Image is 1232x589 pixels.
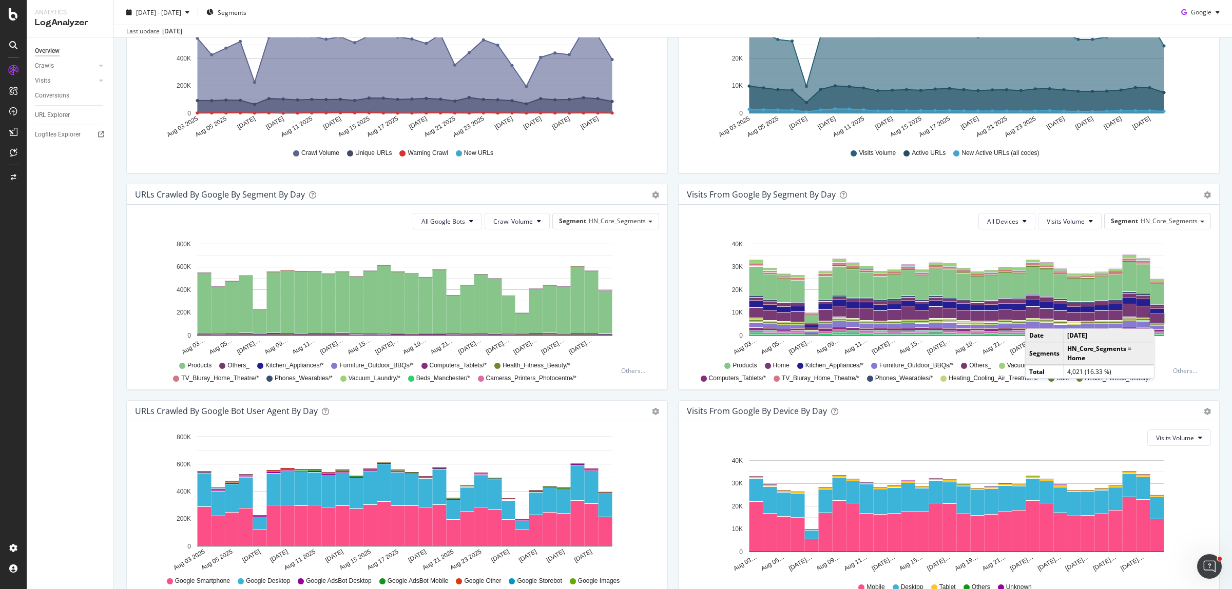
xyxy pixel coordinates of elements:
[218,8,246,16] span: Segments
[1147,429,1211,446] button: Visits Volume
[165,115,199,139] text: Aug 03 2025
[265,361,323,370] span: Kitchen_Appliances/*
[135,238,654,357] div: A chart.
[1173,366,1202,375] div: Others...
[177,286,191,293] text: 400K
[464,577,501,585] span: Google Other
[503,361,570,370] span: Health_Fitness_Beauty/*
[35,17,105,29] div: LogAnalyzer
[187,110,191,117] text: 0
[1003,115,1037,139] text: Aug 23 2025
[35,46,60,56] div: Overview
[322,115,342,131] text: [DATE]
[1111,217,1138,225] span: Segment
[493,217,533,226] span: Crawl Volume
[1026,365,1064,378] td: Total
[573,548,593,564] text: [DATE]
[177,55,191,62] text: 400K
[1047,217,1085,226] span: Visits Volume
[413,213,482,229] button: All Google Bots
[732,309,743,316] text: 10K
[879,361,953,370] span: Furniture_Outdoor_BBQs/*
[35,90,69,101] div: Conversions
[35,129,106,140] a: Logfiles Explorer
[122,4,194,21] button: [DATE] - [DATE]
[732,55,743,62] text: 20K
[135,429,654,572] svg: A chart.
[275,374,333,383] span: Phones_Wearables/*
[172,548,206,572] text: Aug 03 2025
[177,434,191,441] text: 800K
[746,115,780,139] text: Aug 05 2025
[687,454,1206,573] svg: A chart.
[717,115,751,139] text: Aug 03 2025
[408,115,428,131] text: [DATE]
[301,149,339,158] span: Crawl Volume
[177,516,191,523] text: 200K
[1063,329,1154,343] td: [DATE]
[732,83,743,90] text: 10K
[35,110,70,121] div: URL Explorer
[306,577,371,585] span: Google AdsBot Desktop
[126,27,182,36] div: Last update
[408,149,448,158] span: Warning Crawl
[987,217,1018,226] span: All Devices
[559,217,586,225] span: Segment
[35,46,106,56] a: Overview
[732,525,743,533] text: 10K
[545,548,566,564] text: [DATE]
[181,374,259,383] span: TV_Bluray_Home_Theatre/*
[732,286,743,293] text: 20K
[338,548,372,572] text: Aug 15 2025
[732,457,743,464] text: 40K
[709,374,766,383] span: Computers_Tablets/*
[1026,342,1064,365] td: Segments
[283,548,317,572] text: Aug 11 2025
[652,191,659,199] div: gear
[177,263,191,270] text: 600K
[732,503,743,510] text: 20K
[1131,115,1152,131] text: [DATE]
[732,241,743,248] text: 40K
[280,115,314,139] text: Aug 11 2025
[200,548,234,572] text: Aug 05 2025
[135,406,318,416] div: URLs Crawled by Google bot User Agent By Day
[517,577,562,585] span: Google Storebot
[874,115,894,131] text: [DATE]
[1141,217,1198,225] span: HN_Core_Segments
[388,577,449,585] span: Google AdsBot Mobile
[1191,8,1211,16] span: Google
[912,149,946,158] span: Active URLs
[177,241,191,248] text: 800K
[421,217,465,226] span: All Google Bots
[265,115,285,131] text: [DATE]
[35,90,106,101] a: Conversions
[337,115,371,139] text: Aug 15 2025
[349,374,400,383] span: Vacuum_Laundry/*
[732,480,743,487] text: 30K
[782,374,859,383] span: TV_Bluray_Home_Theatre/*
[687,406,827,416] div: Visits From Google By Device By Day
[339,361,413,370] span: Furniture_Outdoor_BBQs/*
[355,149,392,158] span: Unique URLs
[551,115,571,131] text: [DATE]
[959,115,980,131] text: [DATE]
[687,238,1206,357] svg: A chart.
[35,75,50,86] div: Visits
[875,374,933,383] span: Phones_Wearables/*
[1156,434,1194,442] span: Visits Volume
[324,548,344,564] text: [DATE]
[517,548,538,564] text: [DATE]
[733,361,757,370] span: Products
[788,115,808,131] text: [DATE]
[589,217,646,225] span: HN_Core_Segments
[859,149,896,158] span: Visits Volume
[773,361,790,370] span: Home
[35,75,96,86] a: Visits
[522,115,543,131] text: [DATE]
[407,548,428,564] text: [DATE]
[1204,191,1211,199] div: gear
[1045,115,1066,131] text: [DATE]
[35,129,81,140] div: Logfiles Explorer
